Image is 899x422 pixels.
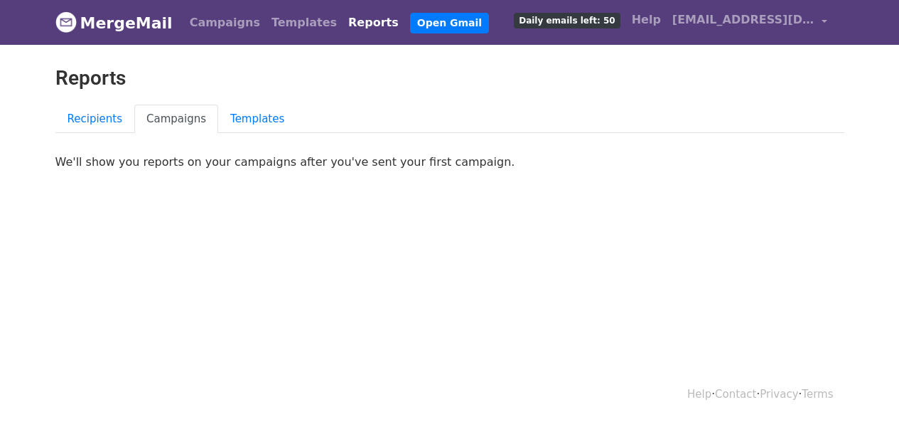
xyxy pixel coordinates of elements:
a: Terms [802,388,833,401]
a: Templates [266,9,343,37]
a: Privacy [760,388,798,401]
a: MergeMail [55,8,173,38]
a: Reports [343,9,404,37]
a: Campaigns [134,105,218,134]
a: [EMAIL_ADDRESS][DOMAIN_NAME] [667,6,833,39]
a: Templates [218,105,296,134]
span: Daily emails left: 50 [514,13,620,28]
a: Open Gmail [410,13,489,33]
a: Contact [715,388,756,401]
span: [EMAIL_ADDRESS][DOMAIN_NAME] [672,11,814,28]
img: MergeMail logo [55,11,77,33]
a: Recipients [55,105,135,134]
a: Campaigns [184,9,266,37]
a: Help [626,6,667,34]
p: We'll show you reports on your campaigns after you've sent your first campaign. [55,154,844,169]
h2: Reports [55,66,844,90]
a: Daily emails left: 50 [508,6,625,34]
a: Help [687,388,711,401]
